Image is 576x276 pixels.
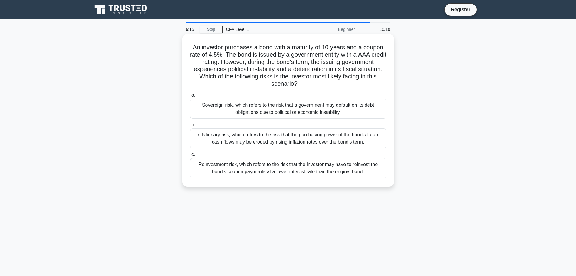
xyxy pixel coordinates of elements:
a: Stop [200,26,223,33]
div: Inflationary risk, which refers to the risk that the purchasing power of the bond's future cash f... [190,128,386,148]
div: 6:15 [182,23,200,35]
div: Reinvestment risk, which refers to the risk that the investor may have to reinvest the bond's cou... [190,158,386,178]
div: 10/10 [359,23,394,35]
span: a. [191,92,195,98]
h5: An investor purchases a bond with a maturity of 10 years and a coupon rate of 4.5%. The bond is i... [190,44,387,88]
span: c. [191,152,195,157]
div: Sovereign risk, which refers to the risk that a government may default on its debt obligations du... [190,99,386,119]
div: CFA Level 1 [223,23,306,35]
div: Beginner [306,23,359,35]
span: b. [191,122,195,127]
a: Register [447,6,474,13]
